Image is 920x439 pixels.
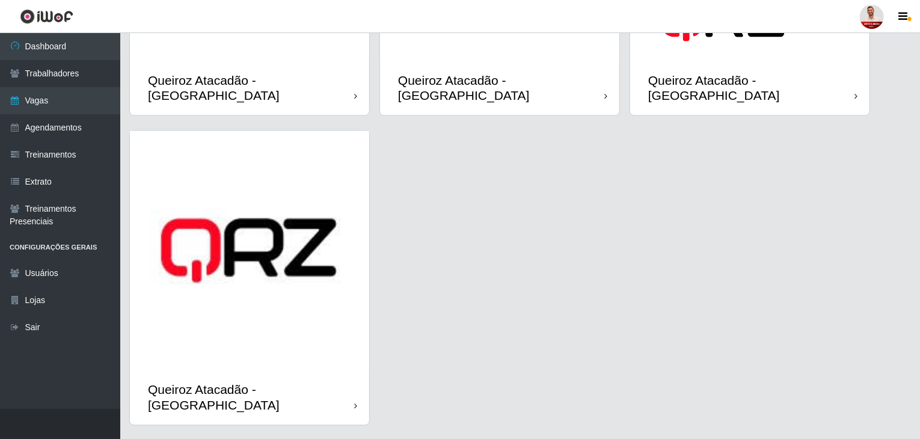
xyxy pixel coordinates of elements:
[130,130,369,424] a: Queiroz Atacadão - [GEOGRAPHIC_DATA]
[130,130,369,370] img: cardImg
[148,382,354,412] div: Queiroz Atacadão - [GEOGRAPHIC_DATA]
[398,73,604,103] div: Queiroz Atacadão - [GEOGRAPHIC_DATA]
[648,73,854,103] div: Queiroz Atacadão - [GEOGRAPHIC_DATA]
[148,73,354,103] div: Queiroz Atacadão - [GEOGRAPHIC_DATA]
[20,9,73,24] img: CoreUI Logo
